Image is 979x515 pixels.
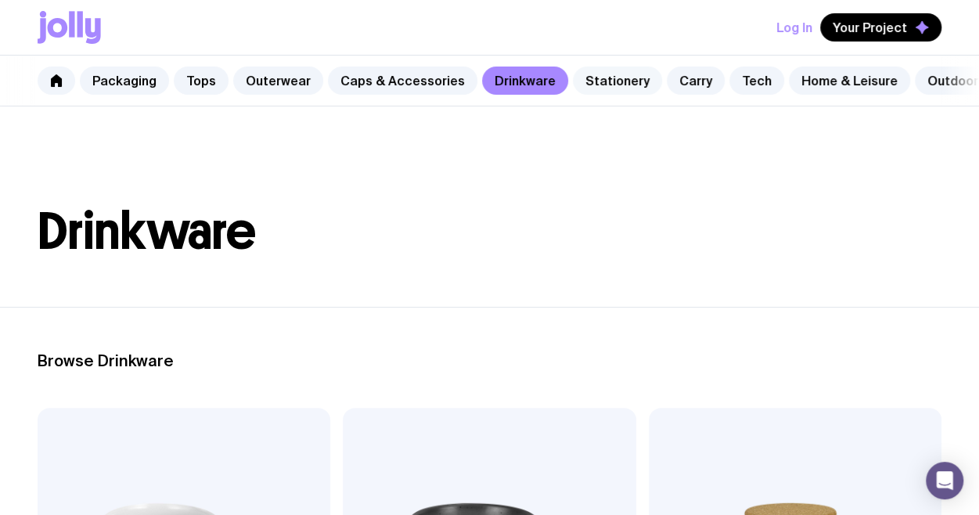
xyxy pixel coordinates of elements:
a: Caps & Accessories [328,67,477,95]
a: Home & Leisure [789,67,910,95]
h2: Browse Drinkware [38,351,941,370]
a: Tops [174,67,229,95]
button: Log In [776,13,812,41]
span: Your Project [833,20,907,35]
div: Open Intercom Messenger [926,462,963,499]
button: Your Project [820,13,941,41]
a: Carry [667,67,725,95]
a: Drinkware [482,67,568,95]
h1: Drinkware [38,207,941,257]
a: Outerwear [233,67,323,95]
a: Stationery [573,67,662,95]
a: Tech [729,67,784,95]
a: Packaging [80,67,169,95]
